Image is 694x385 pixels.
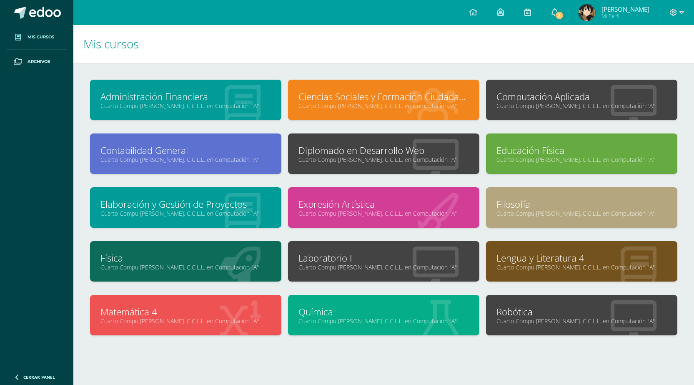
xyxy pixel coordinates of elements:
a: Robótica [496,305,667,318]
img: 503313916e54b9a26036efafcfb45ce7.png [579,4,595,21]
a: Mis cursos [7,25,67,50]
a: Educación Física [496,144,667,157]
a: Cuarto Compu [PERSON_NAME]. C.C.L.L. en Computación "A" [496,263,667,271]
span: Cerrar panel [23,374,55,380]
a: Computación Aplicada [496,90,667,103]
a: Cuarto Compu [PERSON_NAME]. C.C.L.L. en Computación "A" [100,156,271,164]
a: Física [100,252,271,264]
a: Cuarto Compu [PERSON_NAME]. C.C.L.L. en Computación "A" [298,263,469,271]
a: Cuarto Compu [PERSON_NAME]. C.C.L.L. en Computación "A" [100,317,271,325]
span: Mi Perfil [601,13,649,20]
span: Mis cursos [28,34,54,40]
a: Química [298,305,469,318]
a: Expresión Artística [298,198,469,211]
span: 2 [555,11,564,20]
a: Cuarto Compu [PERSON_NAME]. C.C.L.L. en Computación "A" [496,156,667,164]
a: Cuarto Compu [PERSON_NAME]. C.C.L.L. en Computación "A" [298,156,469,164]
a: Elaboración y Gestión de Proyectos [100,198,271,211]
a: Lengua y Literatura 4 [496,252,667,264]
a: Contabilidad General [100,144,271,157]
a: Laboratorio I [298,252,469,264]
span: [PERSON_NAME] [601,5,649,13]
a: Administración Financiera [100,90,271,103]
a: Cuarto Compu [PERSON_NAME]. C.C.L.L. en Computación "A" [496,209,667,217]
span: Archivos [28,58,50,65]
a: Cuarto Compu [PERSON_NAME]. C.C.L.L. en Computación "A" [496,102,667,110]
a: Diplomado en Desarrollo Web [298,144,469,157]
a: Ciencias Sociales y Formación Ciudadana [298,90,469,103]
a: Cuarto Compu [PERSON_NAME]. C.C.L.L. en Computación "A" [100,263,271,271]
a: Matemática 4 [100,305,271,318]
a: Filosofía [496,198,667,211]
a: Cuarto Compu [PERSON_NAME]. C.C.L.L. en Computación "A" [298,317,469,325]
a: Cuarto Compu [PERSON_NAME]. C.C.L.L. en Computación "A" [100,102,271,110]
a: Cuarto Compu [PERSON_NAME]. C.C.L.L. en Computación "A" [298,209,469,217]
a: Archivos [7,50,67,74]
span: Mis cursos [83,36,139,52]
a: Cuarto Compu [PERSON_NAME]. C.C.L.L. en Computación "A" [100,209,271,217]
a: Cuarto Compu [PERSON_NAME]. C.C.L.L. en Computación "A" [496,317,667,325]
a: Cuarto Compu [PERSON_NAME]. C.C.L.L. en Computación "A" [298,102,469,110]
